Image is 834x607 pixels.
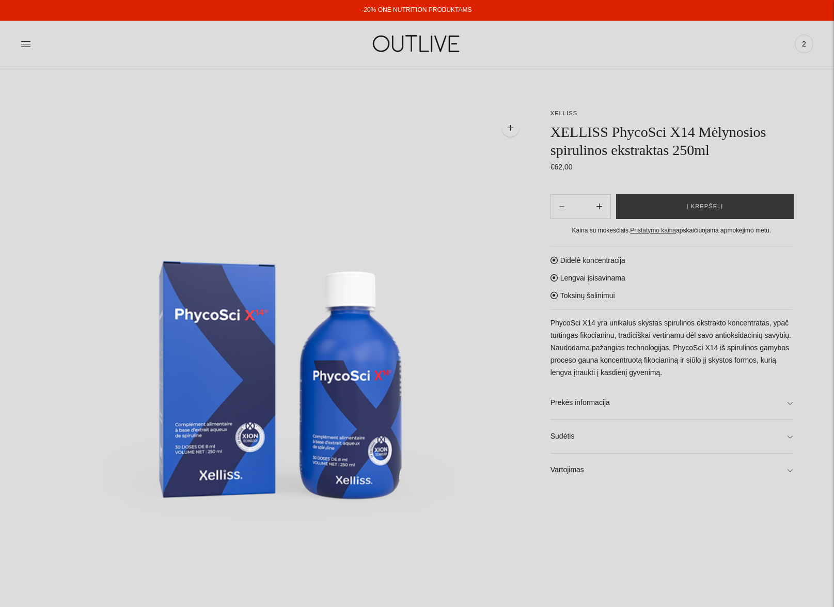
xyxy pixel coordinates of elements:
a: Sudėtis [550,420,793,453]
a: Pristatymo kaina [630,227,676,234]
span: Į krepšelį [687,201,723,212]
button: Subtract product quantity [588,194,610,219]
p: PhycoSci X14 yra unikalus skystas spirulinos ekstrakto koncentratas, ypač turtingas fikocianinu, ... [550,317,793,379]
a: -20% ONE NUTRITION PRODUKTAMS [361,6,471,13]
a: Vartojimas [550,454,793,487]
button: Add product quantity [551,194,573,219]
h1: XELLISS PhycoSci X14 Mėlynosios spirulinos ekstraktas 250ml [550,123,793,159]
div: Didelė koncentracija Lengvai įsisavinama Toksinų šalinimui [550,246,793,487]
img: XELLISS PhycoSci X14 Mėlynosios spirulinos ekstraktas 250ml [41,108,530,597]
a: 2 [795,33,813,55]
button: Į krepšelį [616,194,794,219]
a: XELLISS [550,110,577,116]
input: Product quantity [573,199,588,214]
span: 2 [797,37,811,51]
a: Prekės informacija [550,386,793,419]
div: Kaina su mokesčiais. apskaičiuojama apmokėjimo metu. [550,225,793,236]
span: €62,00 [550,163,573,171]
img: OUTLIVE [353,26,482,61]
